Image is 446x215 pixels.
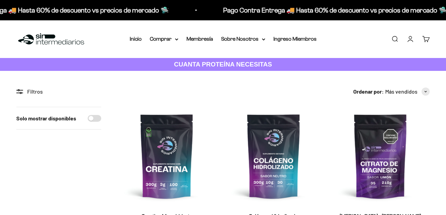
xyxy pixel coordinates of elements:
summary: Sobre Nosotros [221,35,265,43]
label: Solo mostrar disponibles [16,114,76,123]
button: Más vendidos [385,87,430,96]
summary: Comprar [150,35,178,43]
a: Ingreso Miembros [273,36,317,42]
a: Inicio [130,36,142,42]
a: Membresía [186,36,213,42]
span: Ordenar por: [353,87,384,96]
span: Más vendidos [385,87,417,96]
strong: CUANTA PROTEÍNA NECESITAS [174,61,272,68]
div: Filtros [16,87,101,96]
